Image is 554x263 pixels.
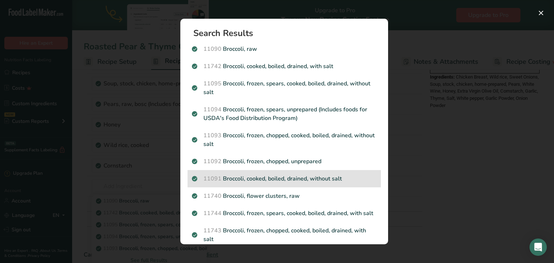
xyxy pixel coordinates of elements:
div: Open Intercom Messenger [529,239,547,256]
p: Broccoli, frozen, chopped, cooked, boiled, drained, without salt [192,131,377,148]
span: 11092 [203,157,221,165]
p: Broccoli, frozen, chopped, cooked, boiled, drained, with salt [192,226,377,244]
span: 11740 [203,192,221,200]
span: 11093 [203,131,221,139]
span: 11095 [203,80,221,88]
span: 11090 [203,45,221,53]
h1: Search Results [193,29,381,37]
span: 11094 [203,106,221,113]
span: 11091 [203,175,221,183]
p: Broccoli, frozen, spears, cooked, boiled, drained, with salt [192,209,377,218]
p: Broccoli, cooked, boiled, drained, with salt [192,62,377,71]
p: Broccoli, cooked, boiled, drained, without salt [192,174,377,183]
span: 11743 [203,227,221,235]
p: Broccoli, flower clusters, raw [192,192,377,200]
p: Broccoli, frozen, chopped, unprepared [192,157,377,166]
span: 11744 [203,209,221,217]
span: 11742 [203,62,221,70]
p: Broccoli, frozen, spears, unprepared (Includes foods for USDA's Food Distribution Program) [192,105,377,122]
p: Broccoli, frozen, spears, cooked, boiled, drained, without salt [192,79,377,97]
p: Broccoli, raw [192,45,377,53]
